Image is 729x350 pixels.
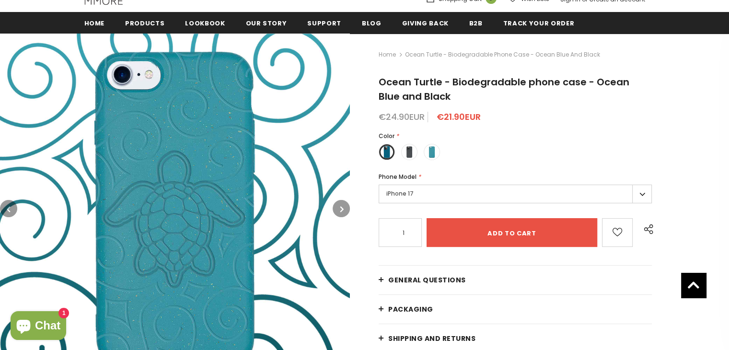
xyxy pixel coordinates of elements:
span: Shipping and returns [388,334,475,343]
a: Giving back [402,12,449,34]
span: Track your order [503,19,574,28]
a: Home [84,12,105,34]
a: support [307,12,341,34]
span: Home [84,19,105,28]
span: PACKAGING [388,304,433,314]
label: iPhone 17 [379,185,652,203]
span: €24.90EUR [379,111,425,123]
a: Lookbook [185,12,225,34]
a: Our Story [246,12,287,34]
span: support [307,19,341,28]
span: Ocean Turtle - Biodegradable phone case - Ocean Blue and Black [405,49,600,60]
a: B2B [469,12,483,34]
a: PACKAGING [379,295,652,324]
span: Lookbook [185,19,225,28]
a: Home [379,49,396,60]
a: Blog [362,12,382,34]
span: €21.90EUR [437,111,481,123]
a: Products [125,12,164,34]
a: Track your order [503,12,574,34]
a: General Questions [379,266,652,294]
span: Products [125,19,164,28]
span: Ocean Turtle - Biodegradable phone case - Ocean Blue and Black [379,75,629,103]
span: Blog [362,19,382,28]
span: Phone Model [379,173,417,181]
span: Color [379,132,394,140]
inbox-online-store-chat: Shopify online store chat [8,311,69,342]
span: Giving back [402,19,449,28]
span: B2B [469,19,483,28]
span: Our Story [246,19,287,28]
span: General Questions [388,275,466,285]
input: Add to cart [427,218,597,247]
